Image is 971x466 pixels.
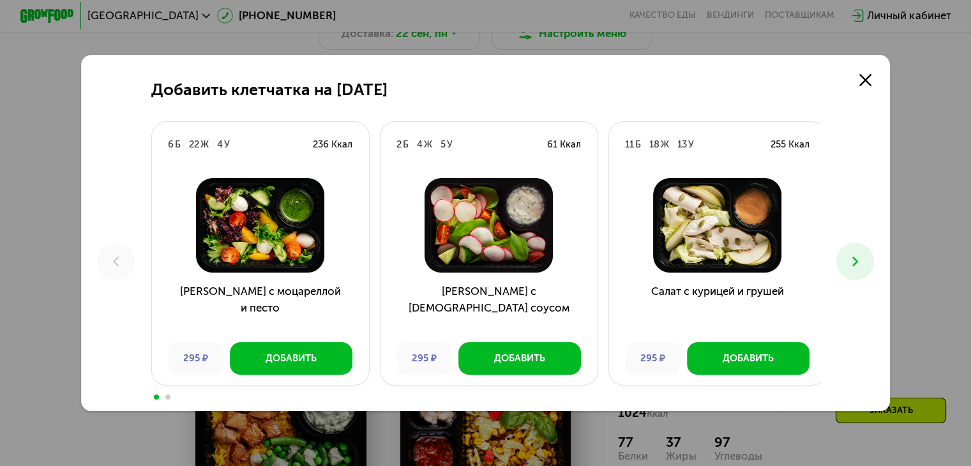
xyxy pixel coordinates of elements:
[677,138,687,151] div: 13
[661,138,669,151] div: Ж
[609,283,826,332] h3: Салат с курицей и грушей
[687,342,809,375] button: Добавить
[168,138,174,151] div: 6
[230,342,352,375] button: Добавить
[380,283,598,332] h3: [PERSON_NAME] с [DEMOGRAPHIC_DATA] соусом
[619,178,815,273] img: Салат с курицей и грушей
[447,138,453,151] div: У
[162,178,358,273] img: Салат с моцареллой и песто
[396,342,452,375] div: 295 ₽
[440,138,446,151] div: 5
[266,352,317,365] div: Добавить
[152,283,369,332] h3: [PERSON_NAME] с моцареллой и песто
[424,138,432,151] div: Ж
[625,342,681,375] div: 295 ₽
[649,138,659,151] div: 18
[494,352,545,365] div: Добавить
[635,138,641,151] div: Б
[458,342,581,375] button: Добавить
[688,138,694,151] div: У
[175,138,181,151] div: Б
[625,138,634,151] div: 11
[403,138,409,151] div: Б
[224,138,230,151] div: У
[396,138,402,151] div: 2
[723,352,774,365] div: Добавить
[189,138,199,151] div: 22
[168,342,223,375] div: 295 ₽
[313,138,352,151] div: 236 Ккал
[417,138,423,151] div: 4
[151,80,388,100] h2: Добавить клетчатка на [DATE]
[391,178,586,273] img: Салат с греческим соусом
[217,138,223,151] div: 4
[200,138,209,151] div: Ж
[547,138,581,151] div: 61 Ккал
[771,138,809,151] div: 255 Ккал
